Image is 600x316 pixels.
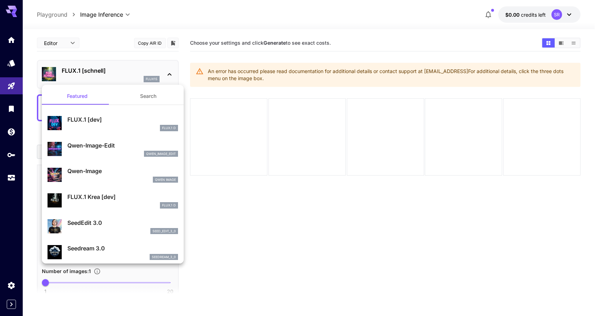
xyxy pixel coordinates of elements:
[48,164,178,185] div: Qwen-ImageQwen Image
[48,112,178,134] div: FLUX.1 [dev]FLUX.1 D
[162,126,176,131] p: FLUX.1 D
[67,218,178,227] p: SeedEdit 3.0
[162,203,176,208] p: FLUX.1 D
[48,138,178,160] div: Qwen-Image-Editqwen_image_edit
[67,115,178,124] p: FLUX.1 [dev]
[67,167,178,175] p: Qwen-Image
[155,177,176,182] p: Qwen Image
[48,241,178,263] div: Seedream 3.0seedream_3_0
[152,255,176,260] p: seedream_3_0
[146,151,176,156] p: qwen_image_edit
[113,88,184,105] button: Search
[67,193,178,201] p: FLUX.1 Krea [dev]
[42,88,113,105] button: Featured
[48,216,178,237] div: SeedEdit 3.0seed_edit_3_0
[67,244,178,253] p: Seedream 3.0
[48,190,178,211] div: FLUX.1 Krea [dev]FLUX.1 D
[152,229,176,234] p: seed_edit_3_0
[67,141,178,150] p: Qwen-Image-Edit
